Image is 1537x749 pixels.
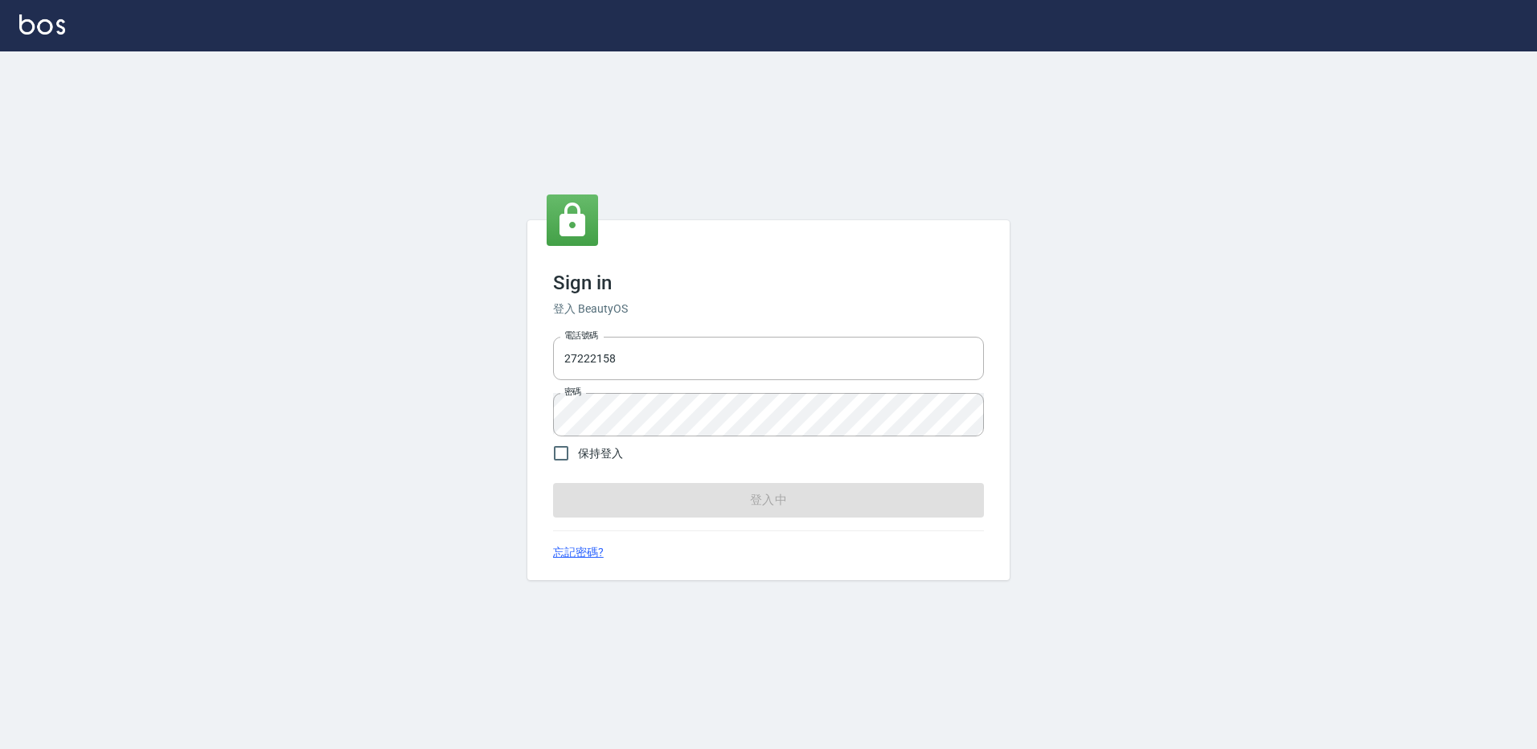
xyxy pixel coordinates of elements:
h3: Sign in [553,272,984,294]
a: 忘記密碼? [553,544,604,561]
label: 密碼 [564,386,581,398]
h6: 登入 BeautyOS [553,301,984,317]
label: 電話號碼 [564,329,598,342]
img: Logo [19,14,65,35]
span: 保持登入 [578,445,623,462]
